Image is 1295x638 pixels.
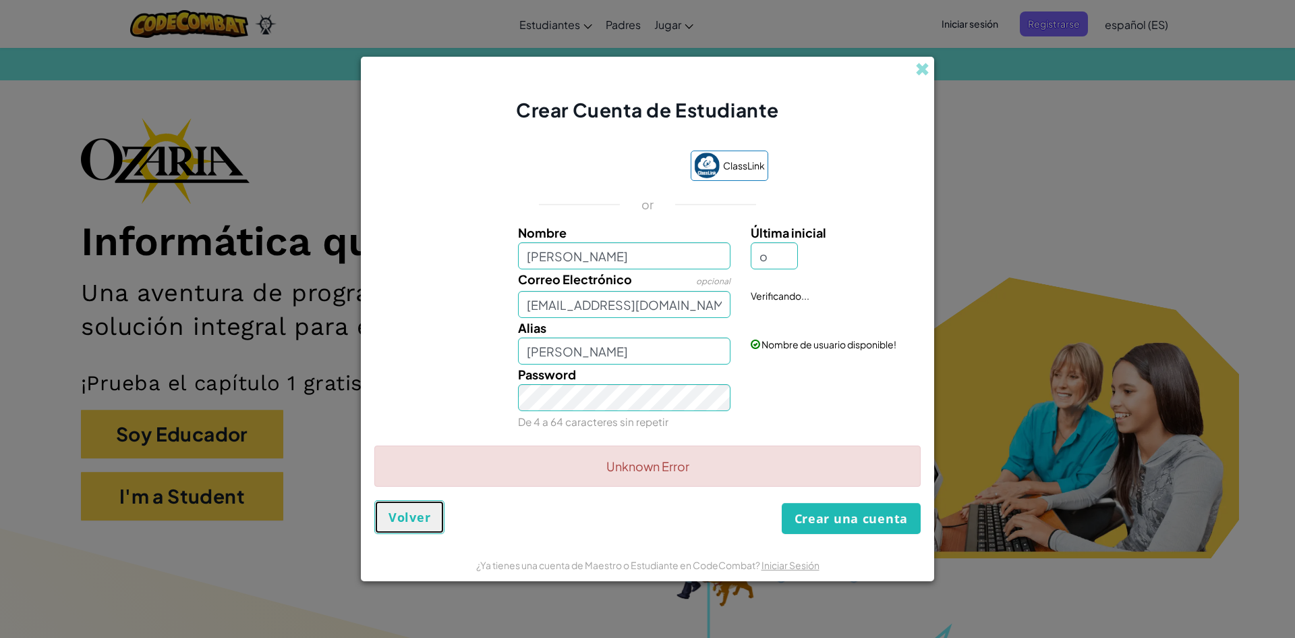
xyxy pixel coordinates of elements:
[751,225,826,240] span: Última inicial
[518,367,576,382] span: Password
[388,509,430,525] span: Volver
[518,271,632,287] span: Correo Electrónico
[518,225,567,240] span: Nombre
[696,276,730,286] span: opcional
[516,98,779,122] span: Crear Cuenta de Estudiante
[761,559,819,571] a: Iniciar Sesión
[782,503,921,534] button: Crear una cuenta
[476,559,761,571] span: ¿Ya tienes una cuenta de Maestro o Estudiante en CodeCombat?
[518,415,668,428] small: De 4 a 64 caracteres sin repetir
[520,152,684,182] iframe: Botón Iniciar sesión con Google
[751,290,809,302] span: Verificando...
[694,153,720,178] img: classlink-logo-small.png
[723,156,765,176] span: ClassLink
[761,338,896,350] span: Nombre de usuario disponible!
[641,196,654,213] p: or
[374,446,921,487] div: Unknown Error
[374,500,444,534] button: Volver
[518,320,546,336] span: Alias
